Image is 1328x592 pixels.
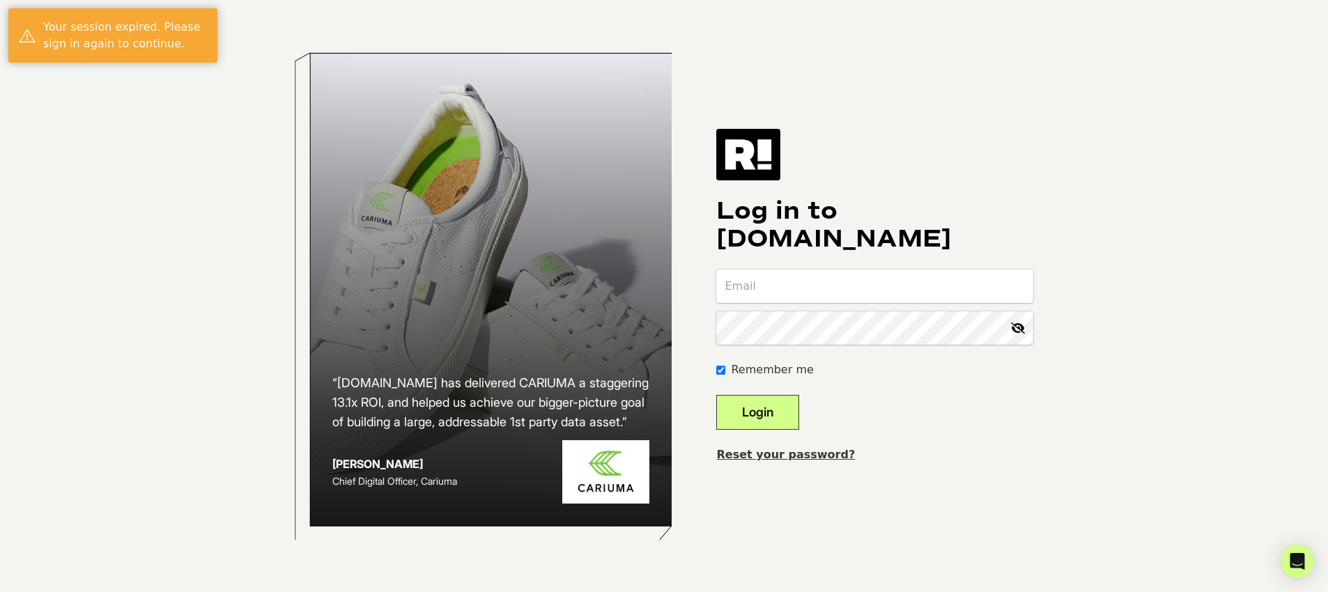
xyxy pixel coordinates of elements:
strong: [PERSON_NAME] [332,457,423,471]
img: Retention.com [716,129,780,180]
input: Email [716,270,1033,303]
h1: Log in to [DOMAIN_NAME] [716,197,1033,253]
button: Login [716,395,799,430]
span: Chief Digital Officer, Cariuma [332,475,457,487]
label: Remember me [731,361,813,378]
h2: “[DOMAIN_NAME] has delivered CARIUMA a staggering 13.1x ROI, and helped us achieve our bigger-pic... [332,373,650,432]
div: Your session expired. Please sign in again to continue. [43,19,207,52]
img: Cariuma [562,440,649,504]
a: Reset your password? [716,448,855,461]
div: Open Intercom Messenger [1281,545,1314,578]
